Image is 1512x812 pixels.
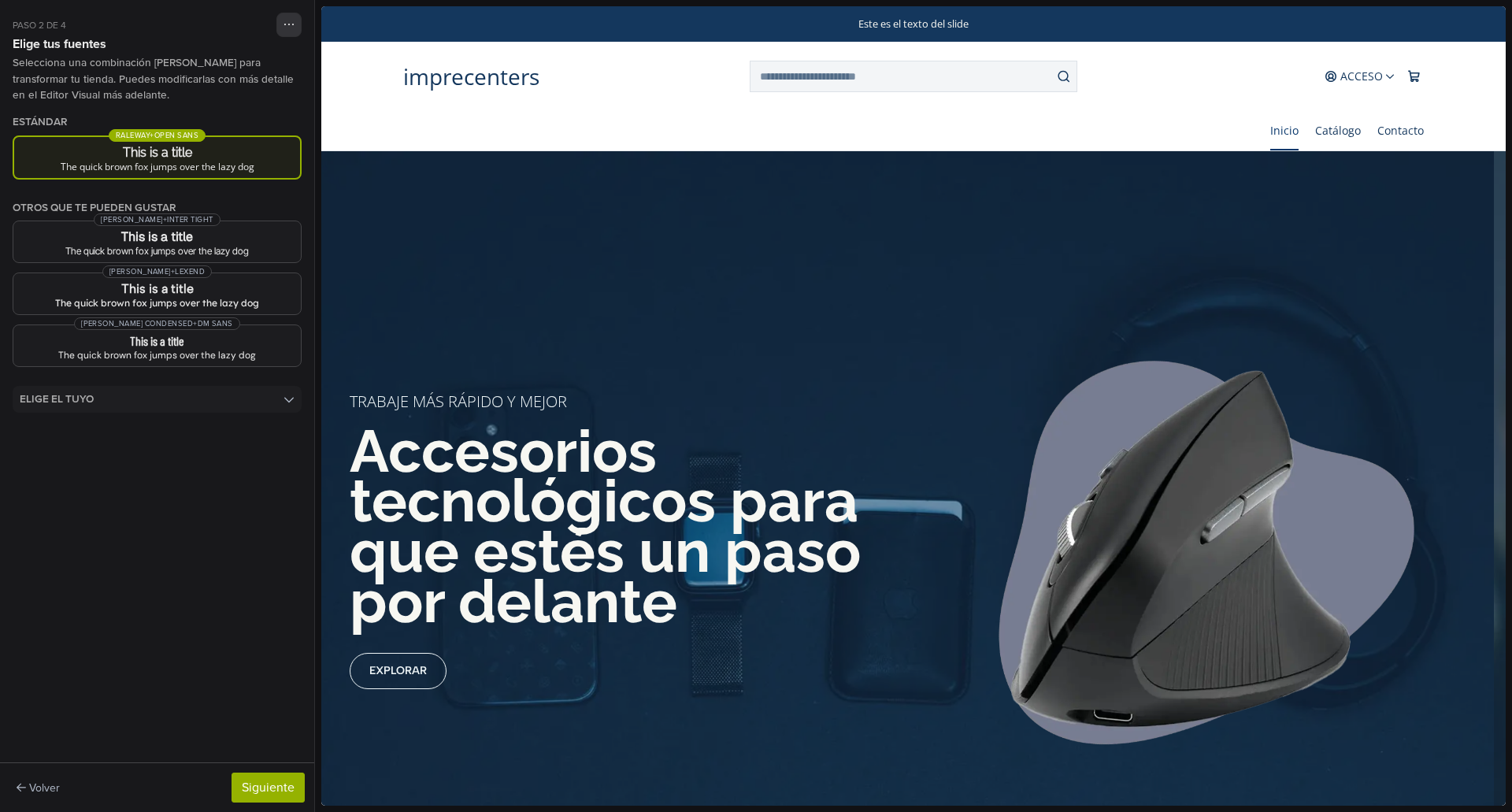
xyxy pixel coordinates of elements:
button: [PERSON_NAME]+LexendThis is a titleThe quick brown fox jumps over the lazy dog [13,273,302,315]
span: [PERSON_NAME] Condensed + DM Sans [74,317,240,330]
button: Acceso [1000,59,1077,82]
a: Catálogo [994,105,1039,144]
h3: This is a title [27,146,287,159]
button: Volver [9,776,67,800]
h3: This is a title [26,231,288,243]
div: The quick brown fox jumps over the lazy dog [27,162,287,172]
span: Raleway + Open Sans [109,129,206,142]
a: Contacto [1056,105,1102,144]
a: Inicio [949,105,977,144]
h3: This is a title [26,283,288,295]
button: [PERSON_NAME] Condensed+DM SansThis is a titleThe quick brown fox jumps over the lazy dog [13,324,302,367]
h4: Otros que te pueden gustar [13,202,302,214]
button: Submit [729,54,756,86]
summary: Elige el tuyo [13,386,302,413]
h4: Elige el tuyo [20,393,94,406]
button: Siguiente [232,773,305,803]
div: The quick brown fox jumps over the lazy dog [26,350,288,360]
div: Acceso [1019,65,1062,76]
span: [PERSON_NAME] + Inter Tight [94,213,220,226]
button: Carro [1083,59,1102,82]
div: Selecciona una combinación [PERSON_NAME] para transformar tu tienda. Puedes modificarlas con más ... [13,55,302,103]
button: Raleway+Open SansThis is a titleThe quick brown fox jumps over the lazy dog [13,135,302,180]
button: [PERSON_NAME]+Inter TightThis is a titleThe quick brown fox jumps over the lazy dog [13,221,302,263]
h3: Elige tus fuentes [13,37,106,52]
h3: This is a title [26,335,288,347]
h4: Estándar [13,116,68,128]
div: The quick brown fox jumps over the lazy dog [26,247,288,256]
span: [PERSON_NAME] + Lexend [102,265,213,278]
div: The quick brown fox jumps over the lazy dog [26,298,288,308]
a: imprecenters [82,59,218,81]
span: Paso 2 de 4 [13,18,66,32]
